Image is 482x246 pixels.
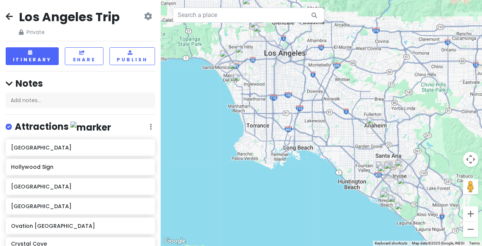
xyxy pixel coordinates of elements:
[463,179,478,194] button: Drag Pegman onto the map to open Street View
[70,121,111,133] img: marker
[230,71,252,93] div: Los Angeles International Airport
[163,236,188,246] img: Google
[11,144,149,151] h6: [GEOGRAPHIC_DATA]
[247,17,270,40] div: Ovation Hollywood
[379,185,402,208] div: Buck Gully Trailhead
[463,152,478,167] button: Map camera controls
[163,236,188,246] a: Open this area in Google Maps (opens a new window)
[385,192,407,215] div: Crystal Cove
[381,159,404,182] div: Tuk Tuk Thai Street Food
[11,203,149,210] h6: [GEOGRAPHIC_DATA]
[19,9,120,25] h2: Los Angeles Trip
[463,206,478,221] button: Zoom in
[463,222,478,237] button: Zoom out
[375,241,407,246] button: Keyboard shortcuts
[233,43,255,65] div: Culver City Ivy Substation
[11,183,149,190] h6: [GEOGRAPHIC_DATA]
[363,114,386,137] div: Disneyland Park
[374,162,397,184] div: Tacos La Pina
[392,199,415,222] div: Irvine Cove Beach
[250,22,273,44] div: Broadwater Black Box
[6,78,155,89] h4: Notes
[6,92,155,108] div: Add notes...
[65,47,103,65] button: Share
[383,157,405,180] div: Hilton Garden Inn Irvine/Orange County Airport
[11,163,149,170] h6: Hollywood Sign
[377,187,399,210] div: Tide Pools
[110,47,155,65] button: Publish
[173,8,324,23] input: Search a place
[469,241,480,245] a: Terms
[226,59,249,82] div: 12746 W Jefferson Blvd
[6,47,59,65] button: Itinerary
[392,156,415,179] div: Sprouts Farmers Market
[387,173,410,196] div: Irvine Farmers Market
[381,159,404,182] div: Ricebunn Onigiri
[372,158,395,181] div: The Taco Stand
[412,241,465,245] span: Map data ©2025 Google, INEGI
[252,7,275,30] div: Hollywood Sign
[19,28,120,36] span: Private
[217,47,239,70] div: Ruskin Group Theatre Co
[394,174,417,197] div: Bommer Canyon Trail Head
[15,121,111,133] h4: Attractions
[11,223,149,229] h6: Ovation [GEOGRAPHIC_DATA]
